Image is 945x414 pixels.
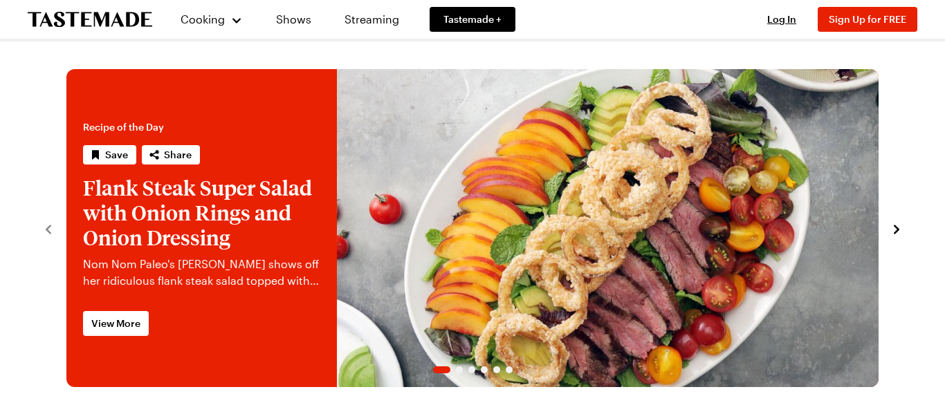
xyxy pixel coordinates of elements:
[28,12,152,28] a: To Tastemade Home Page
[443,12,502,26] span: Tastemade +
[767,13,796,25] span: Log In
[430,7,515,32] a: Tastemade +
[180,3,243,36] button: Cooking
[91,317,140,330] span: View More
[66,69,879,387] div: 1 / 6
[890,220,903,236] button: navigate to next item
[818,7,917,32] button: Sign Up for FREE
[433,366,450,373] span: Go to slide 1
[83,145,136,164] button: Save recipe
[83,311,149,336] a: View More
[468,366,475,373] span: Go to slide 3
[142,145,200,164] button: Share
[105,148,128,162] span: Save
[493,366,500,373] span: Go to slide 5
[164,148,192,162] span: Share
[456,366,463,373] span: Go to slide 2
[42,220,55,236] button: navigate to previous item
[754,12,809,26] button: Log In
[481,366,488,373] span: Go to slide 4
[181,12,225,26] span: Cooking
[829,13,906,25] span: Sign Up for FREE
[506,366,513,373] span: Go to slide 6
